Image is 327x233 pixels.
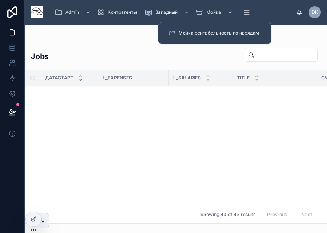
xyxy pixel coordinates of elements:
span: Контрагенты [108,9,137,15]
span: Мойка [206,9,221,15]
a: Admin [52,5,95,19]
span: ДатаСтарт [45,75,73,81]
span: Showing 43 of 43 results [200,212,255,218]
span: Admin [65,9,79,15]
a: Контрагенты [95,5,142,19]
span: Западный [155,9,178,15]
h1: Jobs [31,51,49,62]
div: scrollable content [49,4,296,21]
a: Мойка рентабельность по нарядам [163,26,267,40]
span: Мойка рентабельность по нарядам [179,30,259,36]
span: L_Expenses [103,75,132,81]
span: Title [237,75,250,81]
span: L_Salaries [173,75,201,81]
img: App logo [31,6,43,18]
span: DK [312,9,318,15]
a: Западный [142,5,193,19]
a: Мойка [193,5,237,19]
